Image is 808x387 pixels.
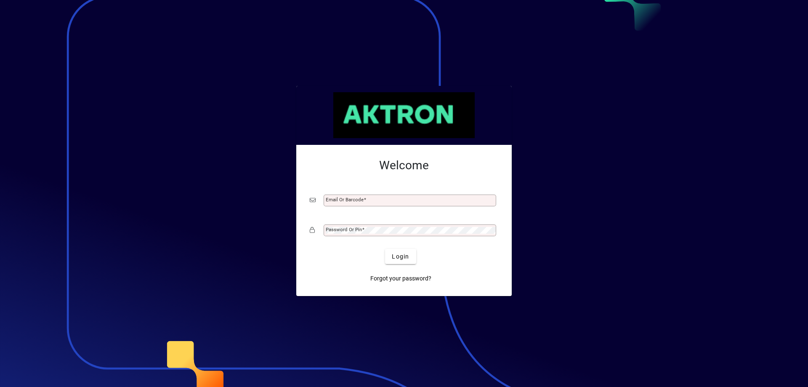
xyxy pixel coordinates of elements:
span: Login [392,252,409,261]
h2: Welcome [310,158,498,173]
mat-label: Password or Pin [326,227,362,232]
button: Login [385,249,416,264]
mat-label: Email or Barcode [326,197,364,203]
a: Forgot your password? [367,271,435,286]
span: Forgot your password? [370,274,431,283]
